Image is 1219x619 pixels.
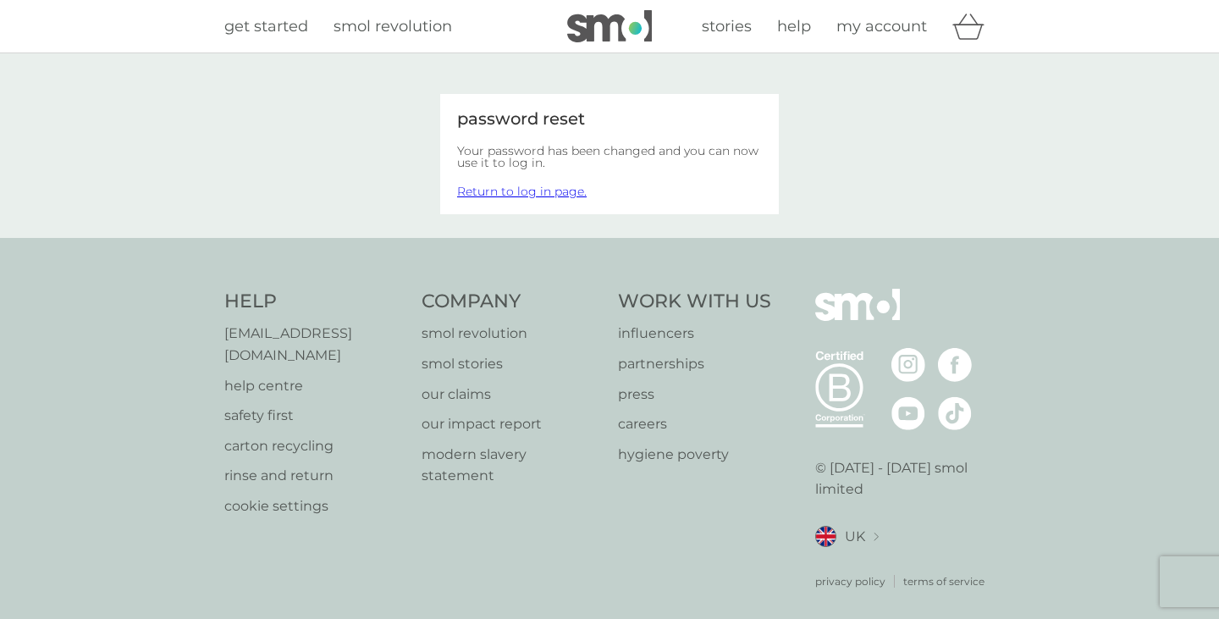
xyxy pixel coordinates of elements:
[952,9,995,43] div: basket
[224,465,405,487] a: rinse and return
[777,14,811,39] a: help
[224,14,308,39] a: get started
[777,17,811,36] span: help
[224,405,405,427] a: safety first
[891,348,925,382] img: visit the smol Instagram page
[224,375,405,397] a: help centre
[815,457,996,500] p: © [DATE] - [DATE] smol limited
[224,289,405,315] h4: Help
[836,17,927,36] span: my account
[618,289,771,315] h4: Work With Us
[815,573,885,589] a: privacy policy
[457,184,587,199] a: Return to log in page.
[938,396,972,430] img: visit the smol Tiktok page
[224,323,405,366] a: [EMAIL_ADDRESS][DOMAIN_NAME]
[457,145,762,169] h2: Your password has been changed and you can now use it to log in.
[874,533,879,542] img: select a new location
[845,526,865,548] span: UK
[567,10,652,42] img: smol
[618,413,771,435] a: careers
[836,14,927,39] a: my account
[422,444,602,487] a: modern slavery statement
[702,14,752,39] a: stories
[815,289,900,346] img: smol
[702,17,752,36] span: stories
[224,495,405,517] a: cookie settings
[422,384,602,406] a: our claims
[334,17,452,36] span: smol revolution
[334,14,452,39] a: smol revolution
[618,444,771,466] a: hygiene poverty
[422,323,602,345] a: smol revolution
[815,526,836,547] img: UK flag
[457,111,762,128] div: password reset
[903,573,985,589] a: terms of service
[224,435,405,457] a: carton recycling
[891,396,925,430] img: visit the smol Youtube page
[618,353,771,375] a: partnerships
[422,289,602,315] h4: Company
[422,413,602,435] a: our impact report
[618,323,771,345] a: influencers
[224,17,308,36] span: get started
[618,384,771,406] a: press
[938,348,972,382] img: visit the smol Facebook page
[422,353,602,375] a: smol stories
